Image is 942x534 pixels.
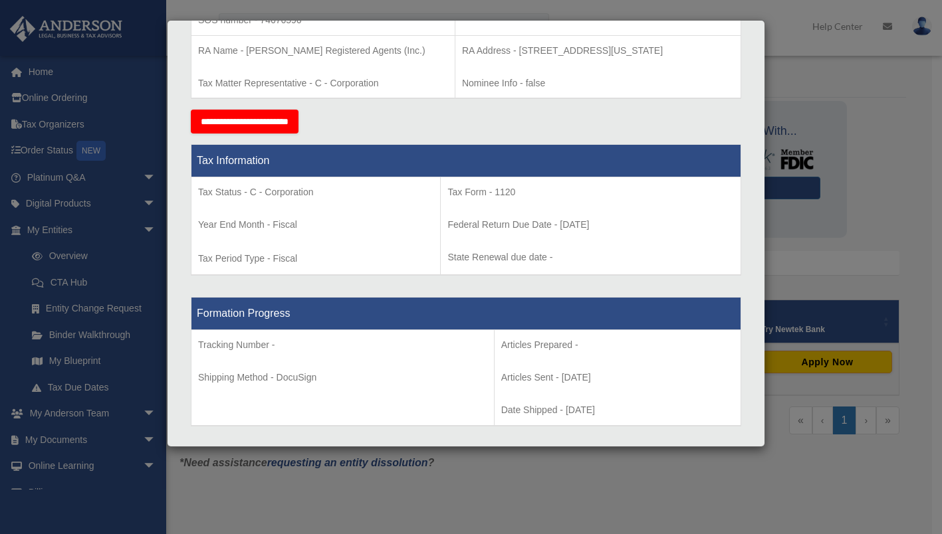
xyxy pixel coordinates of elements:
[191,298,741,330] th: Formation Progress
[191,145,741,177] th: Tax Information
[198,184,433,201] p: Tax Status - C - Corporation
[191,177,441,276] td: Tax Period Type - Fiscal
[462,75,734,92] p: Nominee Info - false
[501,337,734,353] p: Articles Prepared -
[198,337,487,353] p: Tracking Number -
[501,369,734,386] p: Articles Sent - [DATE]
[462,43,734,59] p: RA Address - [STREET_ADDRESS][US_STATE]
[198,12,448,29] p: SOS number - 74676596
[198,43,448,59] p: RA Name - [PERSON_NAME] Registered Agents (Inc.)
[447,249,734,266] p: State Renewal due date -
[198,217,433,233] p: Year End Month - Fiscal
[447,184,734,201] p: Tax Form - 1120
[198,369,487,386] p: Shipping Method - DocuSign
[198,75,448,92] p: Tax Matter Representative - C - Corporation
[501,402,734,418] p: Date Shipped - [DATE]
[447,217,734,233] p: Federal Return Due Date - [DATE]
